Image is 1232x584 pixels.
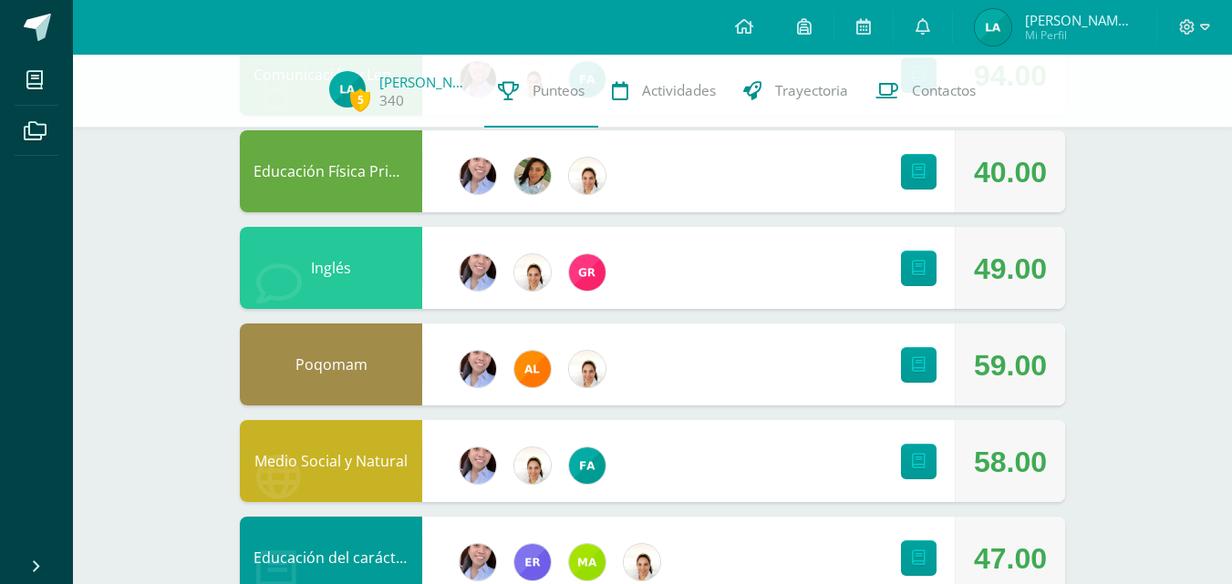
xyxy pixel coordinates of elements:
img: c1ea5a6e49a671b6689474305428bfe0.png [569,544,606,580]
img: 1b1251ea9f444567f905a481f694c0cf.png [514,254,551,291]
img: 24e93427354e2860561080e027862b98.png [514,544,551,580]
div: 58.00 [974,421,1047,503]
span: Contactos [912,81,976,100]
img: f40ab776e133598a06cc6745553dbff1.png [460,254,496,291]
img: 3235d657de3c2f87c2c4af4f0dbb50ca.png [569,447,606,484]
img: 1b1251ea9f444567f905a481f694c0cf.png [569,351,606,387]
img: f40ab776e133598a06cc6745553dbff1.png [460,447,496,484]
a: Contactos [862,55,989,128]
a: [PERSON_NAME] [379,73,471,91]
img: b67223fa3993a94addc99f06520921b7.png [514,351,551,387]
div: Inglés [240,227,422,309]
img: 1b1251ea9f444567f905a481f694c0cf.png [514,447,551,484]
div: 59.00 [974,324,1047,406]
span: Mi Perfil [1025,27,1134,43]
img: f40ab776e133598a06cc6745553dbff1.png [460,158,496,194]
img: 1b1251ea9f444567f905a481f694c0cf.png [624,544,660,580]
div: Medio Social y Natural [240,420,422,502]
img: 8c51a94322f5b1ad19ab4eabe49a88a1.png [975,9,1011,46]
a: Punteos [484,55,598,128]
span: Punteos [533,81,585,100]
div: Poqomam [240,323,422,405]
div: 40.00 [974,131,1047,213]
img: f40ab776e133598a06cc6745553dbff1.png [460,351,496,387]
img: 1b1251ea9f444567f905a481f694c0cf.png [569,158,606,194]
img: f40ab776e133598a06cc6745553dbff1.png [460,544,496,580]
a: Actividades [598,55,730,128]
a: Trayectoria [730,55,862,128]
a: 340 [379,91,404,110]
img: 3055c1b9d69ad209e7f289f48a88af9f.png [514,158,551,194]
span: Trayectoria [775,81,848,100]
img: 7a382dc81d16149c265eb9197f93b714.png [569,254,606,291]
span: Actividades [642,81,716,100]
span: [PERSON_NAME] [PERSON_NAME] [1025,11,1134,29]
div: 49.00 [974,228,1047,310]
span: 5 [350,88,370,111]
img: 8c51a94322f5b1ad19ab4eabe49a88a1.png [329,71,366,108]
div: Educación Física Primaria [240,130,422,212]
